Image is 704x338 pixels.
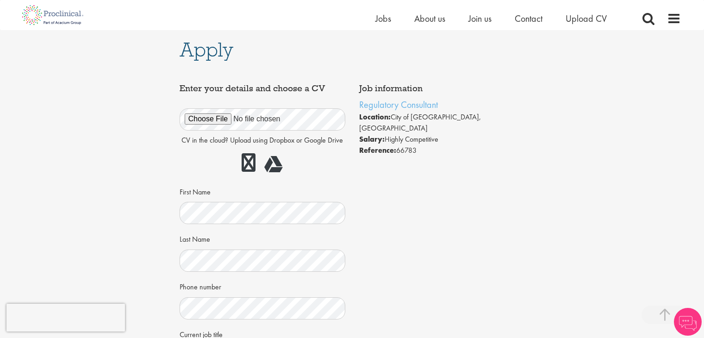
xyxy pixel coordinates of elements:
label: First Name [180,184,211,198]
li: 66783 [359,145,525,156]
a: Upload CV [566,13,607,25]
strong: Location: [359,112,391,122]
p: CV in the cloud? Upload using Dropbox or Google Drive [180,135,345,146]
strong: Reference: [359,145,396,155]
a: Contact [515,13,542,25]
a: Jobs [375,13,391,25]
li: Highly Competitive [359,134,525,145]
h4: Enter your details and choose a CV [180,84,345,93]
li: City of [GEOGRAPHIC_DATA], [GEOGRAPHIC_DATA] [359,112,525,134]
a: Join us [468,13,492,25]
img: Chatbot [674,308,702,336]
label: Phone number [180,279,221,293]
iframe: reCAPTCHA [6,304,125,332]
a: About us [414,13,445,25]
h4: Job information [359,84,525,93]
label: Last Name [180,231,210,245]
span: Apply [180,37,233,62]
a: Regulatory Consultant [359,99,438,111]
strong: Salary: [359,134,385,144]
